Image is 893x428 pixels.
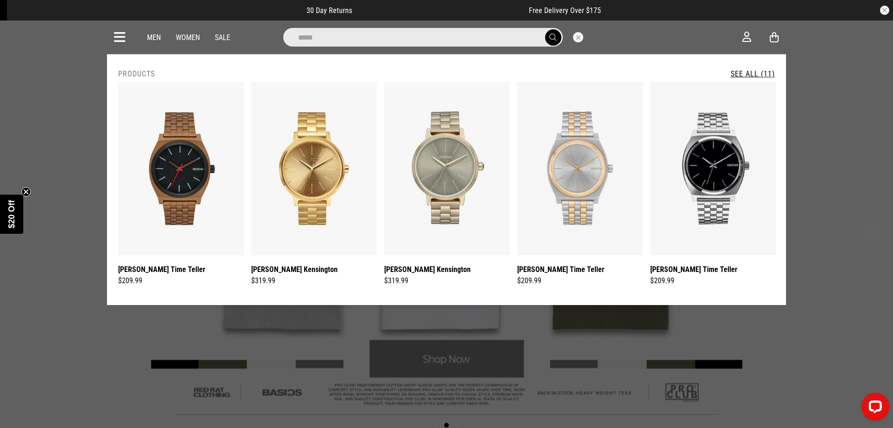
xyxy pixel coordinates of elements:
div: $209.99 [118,275,244,286]
iframe: LiveChat chat widget [854,389,893,428]
a: [PERSON_NAME] Kensington [384,264,471,275]
button: Close teaser [21,187,31,197]
img: Nixon Kensington in Gold [251,82,377,255]
a: Men [147,33,161,42]
span: Free Delivery Over $175 [529,6,601,15]
span: 30 Day Returns [307,6,352,15]
a: Women [176,33,200,42]
a: [PERSON_NAME] Time Teller [650,264,737,275]
div: $209.99 [517,275,643,286]
div: $209.99 [650,275,776,286]
a: [PERSON_NAME] Kensington [251,264,338,275]
span: $20 Off [7,200,16,228]
div: $319.99 [384,275,510,286]
div: $319.99 [251,275,377,286]
img: Nixon Time Teller in Brown [118,82,244,255]
a: [PERSON_NAME] Time Teller [118,264,205,275]
a: [PERSON_NAME] Time Teller [517,264,604,275]
a: Sale [215,33,230,42]
a: See All (11) [731,69,775,78]
img: Nixon Kensington in Gold [384,82,510,255]
img: Nixon Time Teller in Black [650,82,776,255]
button: Close search [573,32,583,42]
iframe: Customer reviews powered by Trustpilot [371,6,510,15]
img: Nixon Time Teller in Multi [517,82,643,255]
h2: Products [118,69,155,78]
